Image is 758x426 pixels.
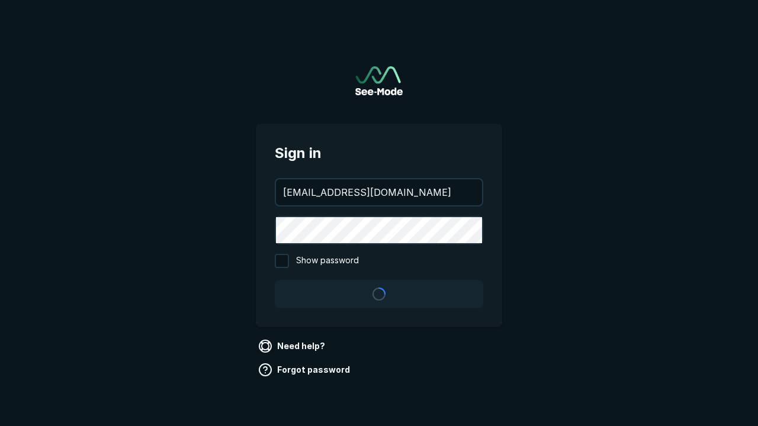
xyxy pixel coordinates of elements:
a: Forgot password [256,360,355,379]
a: Go to sign in [355,66,403,95]
a: Need help? [256,337,330,356]
input: your@email.com [276,179,482,205]
span: Show password [296,254,359,268]
img: See-Mode Logo [355,66,403,95]
span: Sign in [275,143,483,164]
